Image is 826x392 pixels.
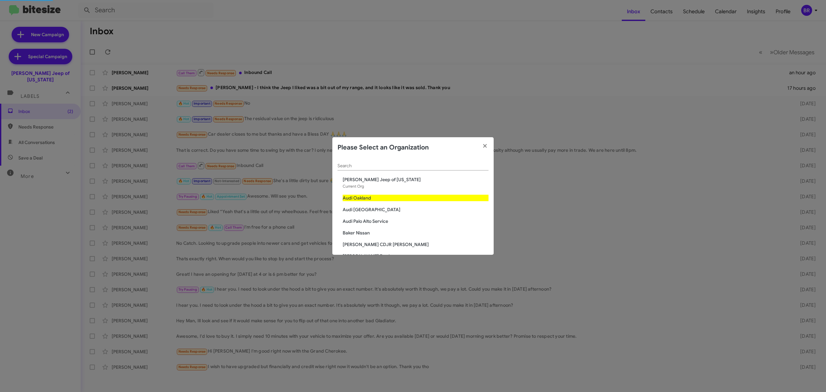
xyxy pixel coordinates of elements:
[343,241,489,248] span: [PERSON_NAME] CDJR [PERSON_NAME]
[337,142,429,153] h2: Please Select an Organization
[343,184,364,189] span: Current Org
[343,218,489,224] span: Audi Palo Alto Service
[343,206,489,213] span: Audi [GEOGRAPHIC_DATA]
[343,176,489,183] span: [PERSON_NAME] Jeep of [US_STATE]
[343,253,489,259] span: [PERSON_NAME] Ford
[343,230,489,236] span: Baker Nissan
[343,195,489,201] span: Audi Oakland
